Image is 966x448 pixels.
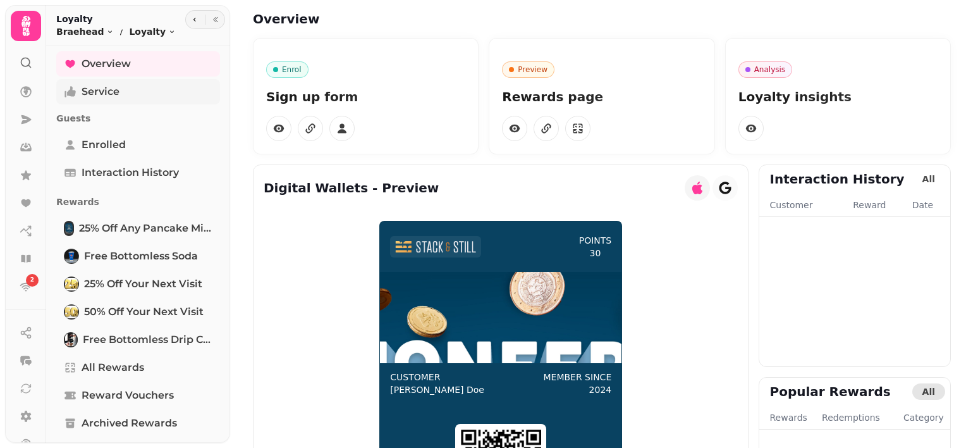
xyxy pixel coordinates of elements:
[852,198,911,217] th: Reward
[56,216,220,241] a: 25% off any Pancake Mix or Sauce purchase25% off any Pancake Mix or Sauce purchase
[82,137,126,152] span: Enrolled
[84,304,204,320] span: 50% off your next visit
[518,65,547,75] p: Preview
[390,371,484,383] p: Customer
[84,277,202,292] span: 25% off your next visit
[82,165,179,180] span: Interaction History
[912,383,945,400] button: All
[56,411,220,436] a: Archived Rewards
[579,234,612,247] p: points
[754,65,785,75] p: Analysis
[282,65,302,75] p: Enrol
[769,170,904,188] h2: Interaction History
[912,198,950,217] th: Date
[395,241,476,252] img: header
[56,160,220,185] a: Interaction History
[82,388,174,403] span: Reward Vouchers
[56,190,220,213] p: Rewards
[56,132,220,158] a: Enrolled
[13,274,39,299] a: 2
[56,25,114,38] button: Braehead
[65,222,73,235] img: 25% off any Pancake Mix or Sauce purchase
[79,221,212,236] span: 25% off any Pancake Mix or Sauce purchase
[82,84,119,99] span: Service
[56,51,220,77] a: Overview
[769,383,890,401] h2: Popular Rewards
[65,306,78,318] img: 50% off your next visit
[266,88,465,106] p: Sign up form
[82,56,131,72] span: Overview
[759,198,852,217] th: Customer
[821,411,897,430] th: Redemptions
[56,299,220,325] a: 50% off your next visit50% off your next visit
[264,179,439,197] h2: Digital Wallets - Preview
[56,25,176,38] nav: breadcrumb
[56,355,220,380] a: All Rewards
[589,383,612,396] p: 2024
[82,360,144,375] span: All Rewards
[82,416,177,431] span: Archived Rewards
[897,411,950,430] th: Category
[65,333,76,346] img: Free Bottomless Drip Coffee
[759,411,821,430] th: Rewards
[56,327,220,352] a: Free Bottomless Drip CoffeeFree Bottomless Drip Coffee
[56,79,220,104] a: Service
[129,25,176,38] button: Loyalty
[912,171,945,187] button: All
[738,88,938,106] p: Loyalty insights
[65,278,78,290] img: 25% off your next visit
[30,276,34,285] span: 2
[56,244,220,269] a: Free Bottomless SodaFree Bottomless Soda
[543,371,611,383] p: Member since
[390,383,484,396] p: [PERSON_NAME] Doe
[65,250,78,263] img: Free Bottomless Soda
[56,107,220,130] p: Guests
[84,249,198,264] span: Free Bottomless Soda
[83,332,212,347] span: Free Bottomless Drip Coffee
[56,25,104,38] span: Braehead
[56,271,220,297] a: 25% off your next visit25% off your next visit
[922,387,935,396] span: All
[590,247,601,259] p: 30
[502,88,701,106] p: Rewards page
[922,175,935,184] span: All
[56,13,176,25] h2: Loyalty
[253,10,496,28] h2: Overview
[56,383,220,408] a: Reward Vouchers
